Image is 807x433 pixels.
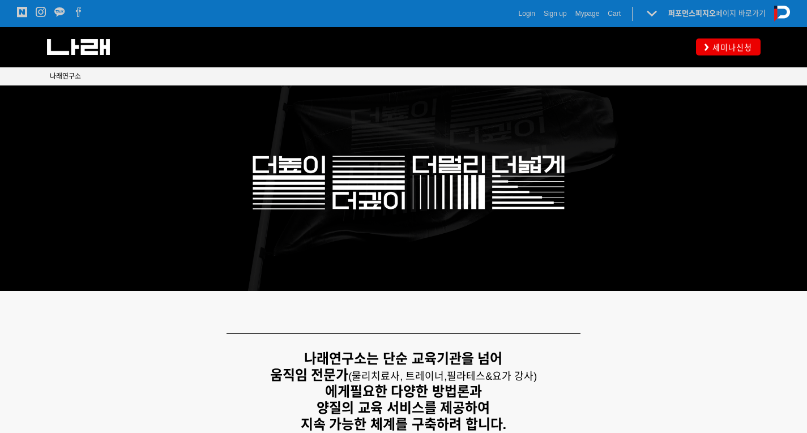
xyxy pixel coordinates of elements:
[301,417,506,432] strong: 지속 가능한 체계를 구축하려 합니다.
[608,8,621,19] a: Cart
[348,371,447,382] span: (
[668,9,716,18] strong: 퍼포먼스피지오
[270,367,349,383] strong: 움직임 전문가
[350,384,482,399] strong: 필요한 다양한 방법론과
[519,8,535,19] a: Login
[544,8,567,19] a: Sign up
[696,38,761,55] a: 세미나신청
[304,351,502,366] strong: 나래연구소는 단순 교육기관을 넘어
[709,42,752,53] span: 세미나신청
[352,371,447,382] span: 물리치료사, 트레이너,
[325,384,350,399] strong: 에게
[50,72,81,80] span: 나래연구소
[447,371,537,382] span: 필라테스&요가 강사)
[575,8,600,19] a: Mypage
[668,9,766,18] a: 퍼포먼스피지오페이지 바로가기
[50,71,81,82] a: 나래연구소
[317,400,490,415] strong: 양질의 교육 서비스를 제공하여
